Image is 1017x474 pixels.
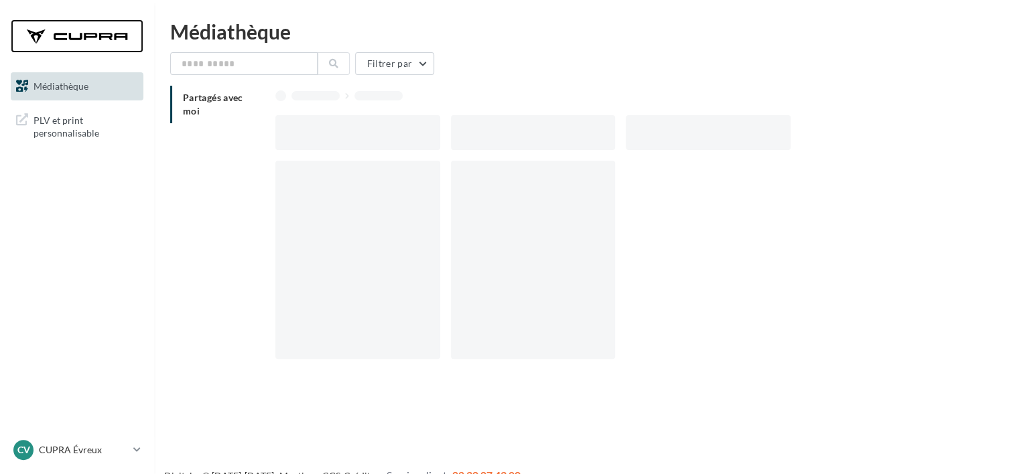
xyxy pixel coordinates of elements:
[17,443,30,457] span: Cv
[170,21,1001,42] div: Médiathèque
[39,443,128,457] p: CUPRA Évreux
[33,80,88,92] span: Médiathèque
[11,437,143,463] a: Cv CUPRA Évreux
[33,111,138,140] span: PLV et print personnalisable
[355,52,434,75] button: Filtrer par
[183,92,243,116] span: Partagés avec moi
[8,106,146,145] a: PLV et print personnalisable
[8,72,146,100] a: Médiathèque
